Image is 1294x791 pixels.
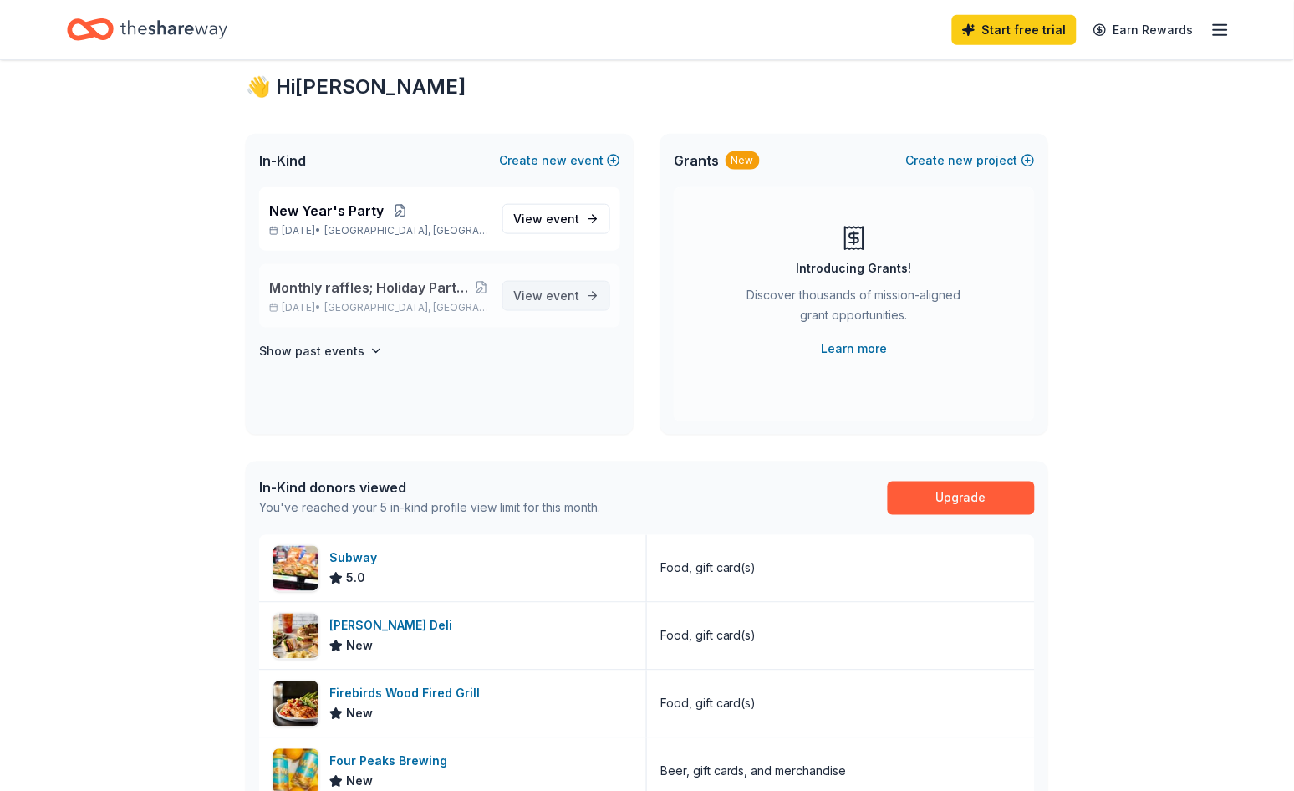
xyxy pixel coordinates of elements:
[67,10,227,49] a: Home
[546,212,579,226] span: event
[324,224,489,237] span: [GEOGRAPHIC_DATA], [GEOGRAPHIC_DATA]
[329,549,384,569] div: Subway
[502,204,610,234] a: View event
[329,616,459,636] div: [PERSON_NAME] Deli
[324,301,489,314] span: [GEOGRAPHIC_DATA], [GEOGRAPHIC_DATA]
[329,752,454,772] div: Four Peaks Brewing
[329,684,487,704] div: Firebirds Wood Fired Grill
[952,15,1077,45] a: Start free trial
[259,498,600,518] div: You've reached your 5 in-kind profile view limit for this month.
[499,151,620,171] button: Createnewevent
[259,341,383,361] button: Show past events
[546,288,579,303] span: event
[269,224,489,237] p: [DATE] •
[542,151,567,171] span: new
[346,569,365,589] span: 5.0
[269,201,384,221] span: New Year's Party
[906,151,1035,171] button: Createnewproject
[888,482,1035,515] a: Upgrade
[741,285,968,332] div: Discover thousands of mission-aligned grant opportunities.
[502,281,610,311] a: View event
[246,74,1048,100] div: 👋 Hi [PERSON_NAME]
[674,151,719,171] span: Grants
[269,301,489,314] p: [DATE] •
[273,614,318,659] img: Image for McAlister's Deli
[660,694,757,714] div: Food, gift card(s)
[797,258,912,278] div: Introducing Grants!
[513,209,579,229] span: View
[949,151,974,171] span: new
[660,559,757,579] div: Food, gift card(s)
[259,151,306,171] span: In-Kind
[269,278,475,298] span: Monthly raffles; Holiday Party; NY Party; Ice Cream Social, BBQ Cookouts
[513,286,579,306] span: View
[273,546,318,591] img: Image for Subway
[346,636,373,656] span: New
[346,704,373,724] span: New
[259,478,600,498] div: In-Kind donors viewed
[1083,15,1204,45] a: Earn Rewards
[660,762,847,782] div: Beer, gift cards, and merchandise
[259,341,364,361] h4: Show past events
[822,339,888,359] a: Learn more
[660,626,757,646] div: Food, gift card(s)
[273,681,318,727] img: Image for Firebirds Wood Fired Grill
[726,151,760,170] div: New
